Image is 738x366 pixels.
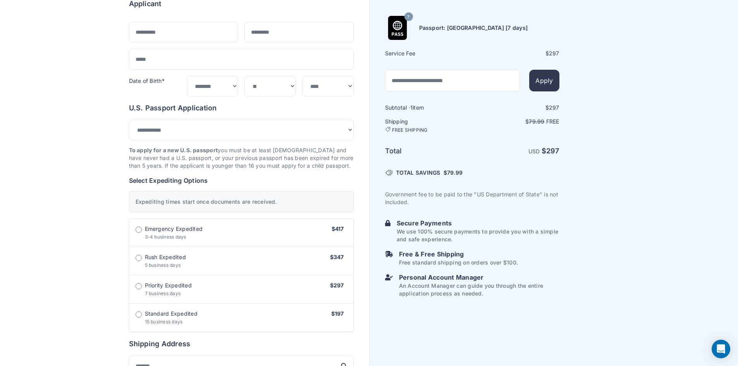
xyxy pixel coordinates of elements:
[447,169,463,176] span: 79.99
[399,259,518,266] p: Free standard shipping on orders over $100.
[385,118,471,133] h6: Shipping
[145,290,181,296] span: 7 business days
[473,50,559,57] div: $
[529,118,544,125] span: 79.99
[407,12,409,22] span: 7
[385,191,559,206] p: Government fee to be paid to the "US Department of State" is not included.
[385,50,471,57] h6: Service Fee
[332,225,344,232] span: $417
[546,118,559,125] span: Free
[385,16,409,40] img: Product Name
[145,225,203,233] span: Emergency Expedited
[129,191,354,212] div: Expediting times start once documents are received.
[529,70,559,91] button: Apply
[399,249,518,259] h6: Free & Free Shipping
[396,169,440,177] span: TOTAL SAVINGS
[129,147,218,153] strong: To apply for a new U.S. passport
[473,104,559,112] div: $
[145,310,198,318] span: Standard Expedited
[392,127,428,133] span: FREE SHIPPING
[145,253,186,261] span: Rush Expedited
[129,339,354,349] h6: Shipping Address
[712,340,730,358] div: Open Intercom Messenger
[419,24,528,32] h6: Passport: [GEOGRAPHIC_DATA] [7 days]
[397,228,559,243] p: We use 100% secure payments to provide you with a simple and safe experience.
[145,262,181,268] span: 5 business days
[399,273,559,282] h6: Personal Account Manager
[528,148,540,155] span: USD
[330,254,344,260] span: $347
[444,169,463,177] span: $
[331,310,344,317] span: $197
[129,176,354,185] h6: Select Expediting Options
[397,218,559,228] h6: Secure Payments
[129,103,354,113] h6: U.S. Passport Application
[549,104,559,111] span: 297
[399,282,559,297] p: An Account Manager can guide you through the entire application process as needed.
[129,77,165,84] label: Date of Birth*
[145,282,192,289] span: Priority Expedited
[410,104,413,111] span: 1
[542,147,559,155] strong: $
[129,146,354,170] p: you must be at least [DEMOGRAPHIC_DATA] and have never had a U.S. passport, or your previous pass...
[473,118,559,125] p: $
[145,319,183,325] span: 15 business days
[385,146,471,156] h6: Total
[549,50,559,57] span: 297
[145,234,186,240] span: 3-4 business days
[330,282,344,289] span: $297
[546,147,559,155] span: 297
[385,104,471,112] h6: Subtotal · item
